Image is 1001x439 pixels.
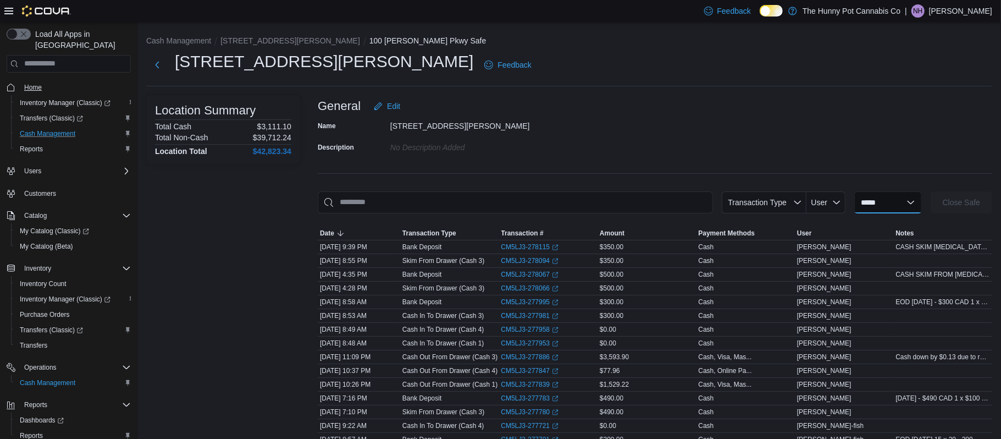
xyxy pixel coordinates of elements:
button: Notes [894,227,993,240]
p: Cash In To Drawer (Cash 4) [402,421,484,430]
a: Customers [20,187,60,200]
button: Next [146,54,168,76]
a: CM5LJ3-278066External link [501,284,559,293]
span: $490.00 [600,394,623,403]
span: Home [24,83,42,92]
span: Close Safe [943,197,980,208]
span: CASH SKIM FROM [MEDICAL_DATA] @ 4:25 PM 3 x $100 2 x $50 5 x $20 [896,270,991,279]
span: $0.00 [600,339,616,348]
span: Inventory Count [20,279,67,288]
span: Customers [24,189,56,198]
span: Date [320,229,334,238]
h3: General [318,100,361,113]
span: $500.00 [600,284,623,293]
div: Cash [699,408,714,416]
span: Inventory Manager (Classic) [20,295,110,304]
span: Notes [896,229,914,238]
button: User [795,227,894,240]
span: $77.96 [600,366,620,375]
span: $500.00 [600,270,623,279]
div: Cash [699,270,714,279]
span: Feedback [497,59,531,70]
span: [PERSON_NAME] [797,311,851,320]
div: [DATE] 4:35 PM [318,268,400,281]
span: [PERSON_NAME] [797,366,851,375]
button: Purchase Orders [11,307,135,322]
span: Reports [24,400,47,409]
svg: External link [552,286,558,292]
button: Users [2,163,135,179]
button: Payment Methods [696,227,795,240]
a: Transfers (Classic) [15,323,87,337]
button: 100 [PERSON_NAME] Pkwy Safe [369,36,486,45]
a: Dashboards [15,414,68,427]
span: $350.00 [600,256,623,265]
p: Cash Out From Drawer (Cash 4) [402,366,497,375]
div: Cash [699,256,714,265]
button: Inventory [20,262,56,275]
button: Catalog [2,208,135,223]
label: Name [318,122,336,130]
svg: External link [552,409,558,416]
button: Transaction # [499,227,598,240]
div: [DATE] 8:48 AM [318,337,400,350]
button: [STREET_ADDRESS][PERSON_NAME] [220,36,360,45]
span: $300.00 [600,298,623,306]
span: Reports [20,145,43,153]
a: CM5LJ3-277780External link [501,408,559,416]
div: Cash, Visa, Mas... [699,380,752,389]
a: Transfers (Classic) [11,322,135,338]
span: [DATE] - $490 CAD 1 x $100 3 x $50 12 x $20 [896,394,991,403]
div: Cash [699,394,714,403]
a: CM5LJ3-277886External link [501,353,559,361]
a: Inventory Manager (Classic) [15,293,115,306]
a: CM5LJ3-277783External link [501,394,559,403]
div: [DATE] 7:10 PM [318,405,400,419]
span: Transfers (Classic) [15,323,131,337]
span: [PERSON_NAME] [797,380,851,389]
a: Cash Management [15,376,80,389]
a: Feedback [480,54,535,76]
svg: External link [552,341,558,347]
p: Cash In To Drawer (Cash 3) [402,311,484,320]
label: Description [318,143,354,152]
button: Operations [20,361,61,374]
span: [PERSON_NAME] [797,243,851,251]
span: Dashboards [20,416,64,425]
svg: External link [552,313,558,320]
p: Skim From Drawer (Cash 3) [402,256,484,265]
p: Bank Deposit [402,270,441,279]
a: Home [20,81,46,94]
span: My Catalog (Beta) [15,240,131,253]
a: Transfers (Classic) [11,111,135,126]
div: [DATE] 8:53 AM [318,309,400,322]
h1: [STREET_ADDRESS][PERSON_NAME] [175,51,473,73]
button: Cash Management [11,126,135,141]
span: Cash Management [20,129,75,138]
div: Cash [699,311,714,320]
span: Inventory Manager (Classic) [20,98,110,107]
h3: Location Summary [155,104,256,117]
span: CASH SKIM [MEDICAL_DATA] [DATE] 2 x $100 1 x $50 5 x $20 [896,243,991,251]
p: Cash In To Drawer (Cash 1) [402,339,484,348]
span: Reports [20,398,131,411]
button: Inventory Count [11,276,135,292]
a: Cash Management [15,127,80,140]
a: Purchase Orders [15,308,74,321]
a: Reports [15,142,47,156]
div: Cash, Online Pa... [699,366,752,375]
span: Inventory Count [15,277,131,290]
span: Transfers (Classic) [20,114,83,123]
svg: External link [552,382,558,388]
span: Purchase Orders [20,310,70,319]
div: [DATE] 4:28 PM [318,282,400,295]
span: [PERSON_NAME] [797,394,851,403]
span: Transaction Type [728,198,787,207]
span: [PERSON_NAME] [797,353,851,361]
svg: External link [552,272,558,278]
span: Users [24,167,41,175]
span: Home [20,80,131,94]
button: Inventory [2,261,135,276]
button: Cash Management [11,375,135,391]
a: CM5LJ3-277847External link [501,366,559,375]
